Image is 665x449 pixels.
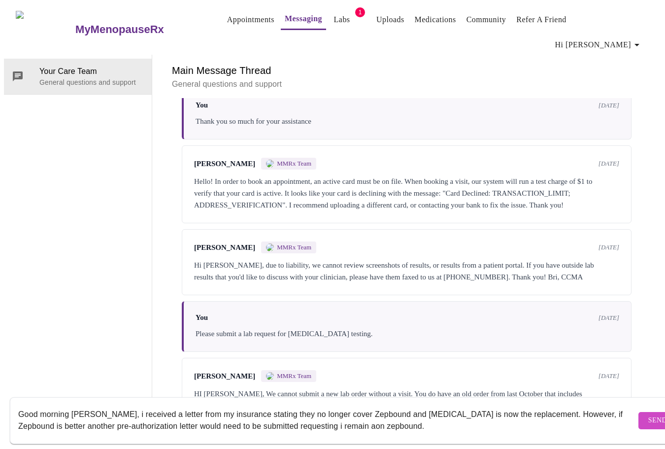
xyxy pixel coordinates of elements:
button: Appointments [223,10,278,30]
span: [DATE] [598,314,619,322]
button: Uploads [372,10,408,30]
span: [PERSON_NAME] [194,372,255,380]
button: Refer a Friend [512,10,570,30]
span: [DATE] [598,372,619,380]
img: MyMenopauseRx Logo [16,11,74,48]
span: [DATE] [598,102,619,109]
a: Labs [334,13,350,27]
div: Hi [PERSON_NAME], due to liability, we cannot review screenshots of results, or results from a pa... [194,259,619,283]
span: [DATE] [598,243,619,251]
a: Refer a Friend [516,13,566,27]
span: Your Care Team [39,66,144,77]
span: Hi [PERSON_NAME] [555,38,643,52]
span: [PERSON_NAME] [194,243,255,252]
span: You [196,101,208,109]
button: Messaging [281,9,326,30]
div: HI [PERSON_NAME], We cannot submit a new lab order without a visit. You do have an old order from... [194,388,619,412]
span: [PERSON_NAME] [194,160,255,168]
p: General questions and support [172,78,641,90]
a: Medications [415,13,456,27]
span: MMRx Team [277,243,311,251]
span: MMRx Team [277,372,311,380]
a: Messaging [285,12,322,26]
button: Medications [411,10,460,30]
a: Appointments [227,13,274,27]
button: Community [463,10,510,30]
a: Uploads [376,13,404,27]
h6: Main Message Thread [172,63,641,78]
span: [DATE] [598,160,619,168]
span: 1 [355,7,365,17]
div: Please submit a lab request for [MEDICAL_DATA] testing. [196,328,619,340]
img: MMRX [266,243,274,251]
p: General questions and support [39,77,144,87]
button: Labs [326,10,358,30]
a: Community [466,13,506,27]
span: MMRx Team [277,160,311,168]
div: Hello! In order to book an appointment, an active card must be on file. When booking a visit, our... [194,175,619,211]
img: MMRX [266,160,274,168]
div: Thank you so much for your assistance [196,115,619,127]
a: MyMenopauseRx [74,12,203,47]
span: You [196,313,208,322]
button: Hi [PERSON_NAME] [551,35,647,55]
div: Your Care TeamGeneral questions and support [4,59,152,94]
h3: MyMenopauseRx [75,23,164,36]
textarea: Send a message about your appointment [18,405,636,436]
img: MMRX [266,372,274,380]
